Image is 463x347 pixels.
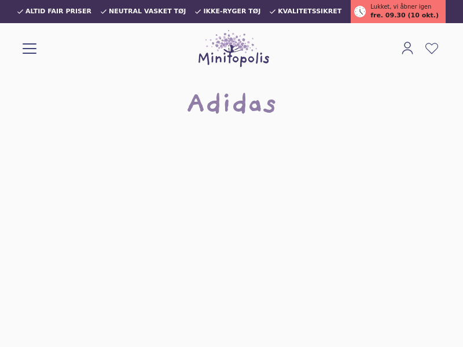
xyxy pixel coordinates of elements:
[203,8,260,15] span: Ikke-ryger tøj
[370,11,439,21] span: fre. 09.30 (10 okt.)
[278,8,341,15] span: Kvalitetssikret
[186,88,277,125] h1: Adidas
[25,8,91,15] span: Altid fair priser
[109,8,186,15] span: Neutral vasket tøj
[370,2,431,11] span: Lukket, vi åbner igen
[199,30,269,67] img: Minitopolis logo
